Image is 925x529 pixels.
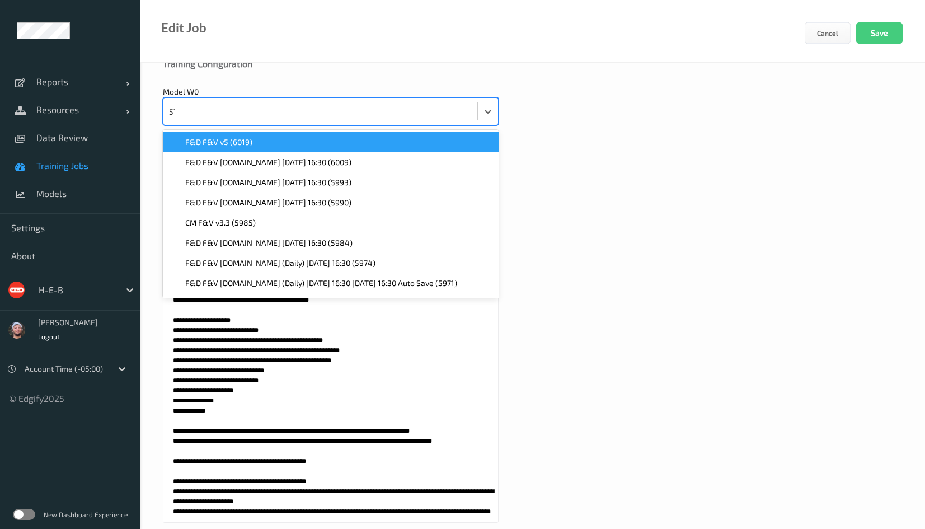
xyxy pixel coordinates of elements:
[856,22,903,44] button: Save
[805,22,851,44] button: Cancel
[185,177,351,188] span: F&D F&V [DOMAIN_NAME] [DATE] 16:30 (5993)
[185,157,351,168] span: F&D F&V [DOMAIN_NAME] [DATE] 16:30 (6009)
[161,22,206,34] div: Edit Job
[185,197,351,208] span: F&D F&V [DOMAIN_NAME] [DATE] 16:30 (5990)
[185,278,457,289] span: F&D F&V [DOMAIN_NAME] (Daily) [DATE] 16:30 [DATE] 16:30 Auto Save (5971)
[185,137,252,148] span: F&D F&V v5 (6019)
[185,237,353,249] span: F&D F&V [DOMAIN_NAME] [DATE] 16:30 (5984)
[163,58,902,69] div: Training Configuration
[163,87,199,96] span: Model W0
[185,217,256,228] span: CM F&V v3.3 (5985)
[185,258,375,269] span: F&D F&V [DOMAIN_NAME] (Daily) [DATE] 16:30 (5974)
